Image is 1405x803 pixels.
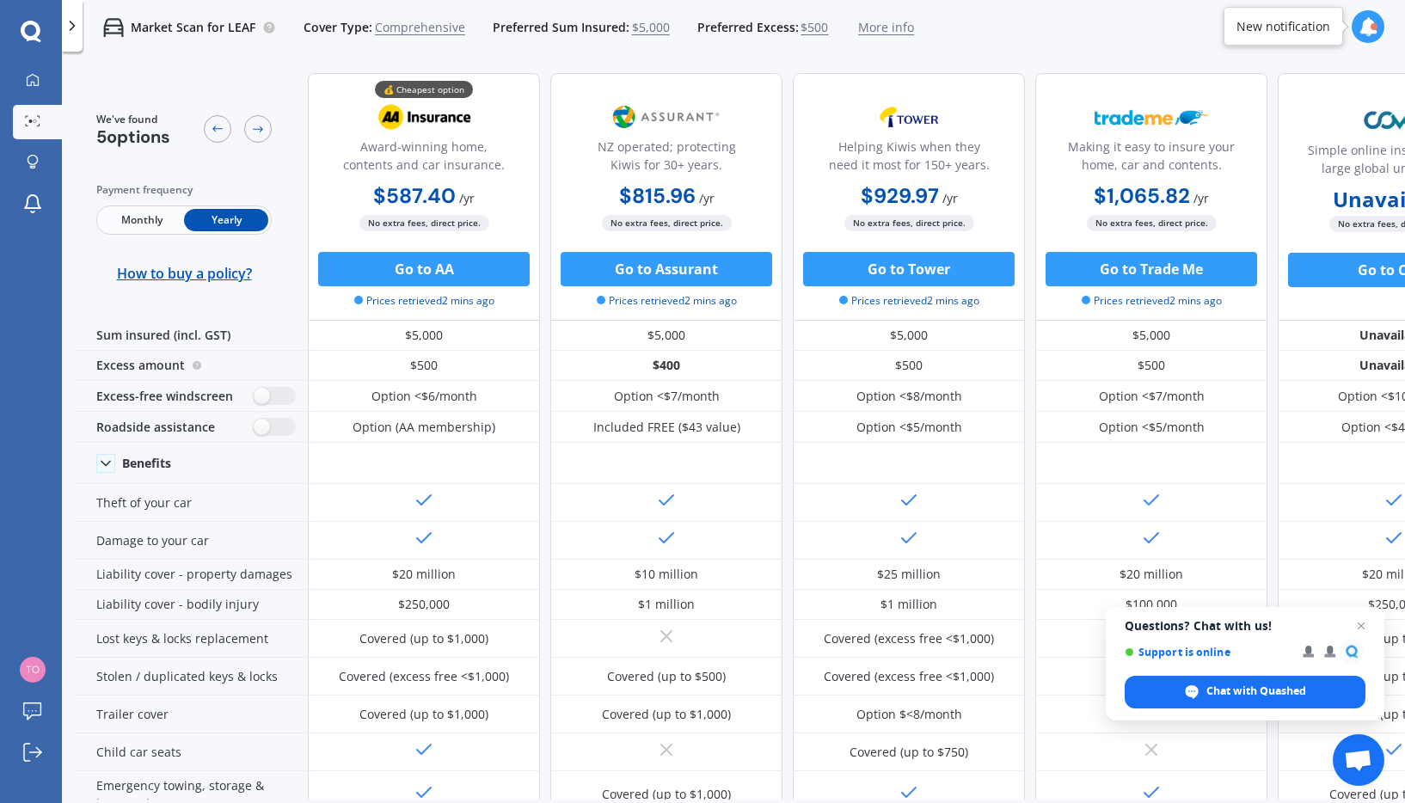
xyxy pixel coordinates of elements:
[367,95,481,138] img: AA.webp
[1050,138,1253,181] div: Making it easy to insure your home, car and contents.
[1095,95,1208,138] img: Trademe.webp
[76,590,308,620] div: Liability cover - bodily injury
[856,419,962,436] div: Option <$5/month
[375,19,465,36] span: Comprehensive
[100,209,184,231] span: Monthly
[76,522,308,560] div: Damage to your car
[76,560,308,590] div: Liability cover - property damages
[1094,182,1190,209] b: $1,065.82
[339,668,509,685] div: Covered (excess free <$1,000)
[122,456,171,471] div: Benefits
[398,596,450,613] div: $250,000
[632,19,670,36] span: $5,000
[1206,683,1306,699] span: Chat with Quashed
[318,252,530,286] button: Go to AA
[635,566,698,583] div: $10 million
[359,630,488,647] div: Covered (up to $1,000)
[565,138,768,181] div: NZ operated; protecting Kiwis for 30+ years.
[322,138,525,181] div: Award-winning home, contents and car insurance.
[184,209,268,231] span: Yearly
[1046,252,1257,286] button: Go to Trade Me
[638,596,695,613] div: $1 million
[880,596,937,613] div: $1 million
[1125,646,1291,659] span: Support is online
[1125,619,1365,633] span: Questions? Chat with us!
[597,293,737,309] span: Prices retrieved 2 mins ago
[807,138,1010,181] div: Helping Kiwis when they need it most for 150+ years.
[96,181,272,199] div: Payment frequency
[76,321,308,351] div: Sum insured (incl. GST)
[550,351,782,381] div: $400
[699,190,715,206] span: / yr
[76,658,308,696] div: Stolen / duplicated keys & locks
[839,293,979,309] span: Prices retrieved 2 mins ago
[76,733,308,771] div: Child car seats
[1120,566,1183,583] div: $20 million
[359,215,489,231] span: No extra fees, direct price.
[801,19,828,36] span: $500
[697,19,799,36] span: Preferred Excess:
[602,706,731,723] div: Covered (up to $1,000)
[371,388,477,405] div: Option <$6/month
[1099,419,1205,436] div: Option <$5/month
[1082,293,1222,309] span: Prices retrieved 2 mins ago
[1035,351,1267,381] div: $500
[1125,676,1365,708] div: Chat with Quashed
[793,321,1025,351] div: $5,000
[793,351,1025,381] div: $500
[1099,388,1205,405] div: Option <$7/month
[1035,321,1267,351] div: $5,000
[493,19,629,36] span: Preferred Sum Insured:
[1126,596,1177,613] div: $100,000
[392,566,456,583] div: $20 million
[359,706,488,723] div: Covered (up to $1,000)
[373,182,456,209] b: $587.40
[76,412,308,443] div: Roadside assistance
[20,657,46,683] img: c1266c12abec1f8251970c96495d2d0f
[852,95,966,138] img: Tower.webp
[602,215,732,231] span: No extra fees, direct price.
[131,19,255,36] p: Market Scan for LEAF
[354,293,494,309] span: Prices retrieved 2 mins ago
[850,744,968,761] div: Covered (up to $750)
[550,321,782,351] div: $5,000
[1087,215,1217,231] span: No extra fees, direct price.
[861,182,939,209] b: $929.97
[1193,190,1209,206] span: / yr
[353,419,495,436] div: Option (AA membership)
[803,252,1015,286] button: Go to Tower
[459,190,475,206] span: / yr
[308,351,540,381] div: $500
[96,126,170,148] span: 5 options
[942,190,958,206] span: / yr
[844,215,974,231] span: No extra fees, direct price.
[856,388,962,405] div: Option <$8/month
[1236,18,1330,35] div: New notification
[824,630,994,647] div: Covered (excess free <$1,000)
[103,17,124,38] img: car.f15378c7a67c060ca3f3.svg
[561,252,772,286] button: Go to Assurant
[1333,734,1384,786] div: Open chat
[1351,616,1371,636] span: Close chat
[619,182,696,209] b: $815.96
[607,668,726,685] div: Covered (up to $500)
[877,566,941,583] div: $25 million
[614,388,720,405] div: Option <$7/month
[824,668,994,685] div: Covered (excess free <$1,000)
[96,112,170,127] span: We've found
[76,351,308,381] div: Excess amount
[602,786,731,803] div: Covered (up to $1,000)
[308,321,540,351] div: $5,000
[610,95,723,138] img: Assurant.png
[117,265,252,282] span: How to buy a policy?
[858,19,914,36] span: More info
[375,81,473,98] div: 💰 Cheapest option
[76,484,308,522] div: Theft of your car
[76,620,308,658] div: Lost keys & locks replacement
[76,696,308,733] div: Trailer cover
[76,381,308,412] div: Excess-free windscreen
[304,19,372,36] span: Cover Type:
[856,706,962,723] div: Option $<8/month
[593,419,740,436] div: Included FREE ($43 value)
